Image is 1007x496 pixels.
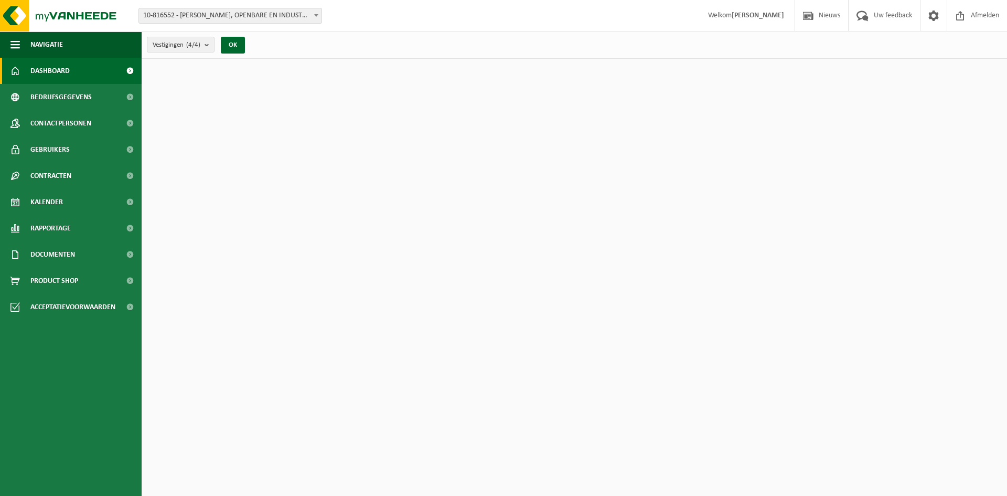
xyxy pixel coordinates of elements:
[30,84,92,110] span: Bedrijfsgegevens
[138,8,322,24] span: 10-816552 - VICTOR PEETERS, OPENBARE EN INDUSTRIËLE WERKEN HERENTALS - HERENTALS
[147,37,215,52] button: Vestigingen(4/4)
[139,8,322,23] span: 10-816552 - VICTOR PEETERS, OPENBARE EN INDUSTRIËLE WERKEN HERENTALS - HERENTALS
[186,41,200,48] count: (4/4)
[30,58,70,84] span: Dashboard
[732,12,784,19] strong: [PERSON_NAME]
[30,294,115,320] span: Acceptatievoorwaarden
[30,189,63,215] span: Kalender
[30,215,71,241] span: Rapportage
[30,268,78,294] span: Product Shop
[30,31,63,58] span: Navigatie
[153,37,200,53] span: Vestigingen
[221,37,245,54] button: OK
[30,110,91,136] span: Contactpersonen
[30,163,71,189] span: Contracten
[30,241,75,268] span: Documenten
[30,136,70,163] span: Gebruikers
